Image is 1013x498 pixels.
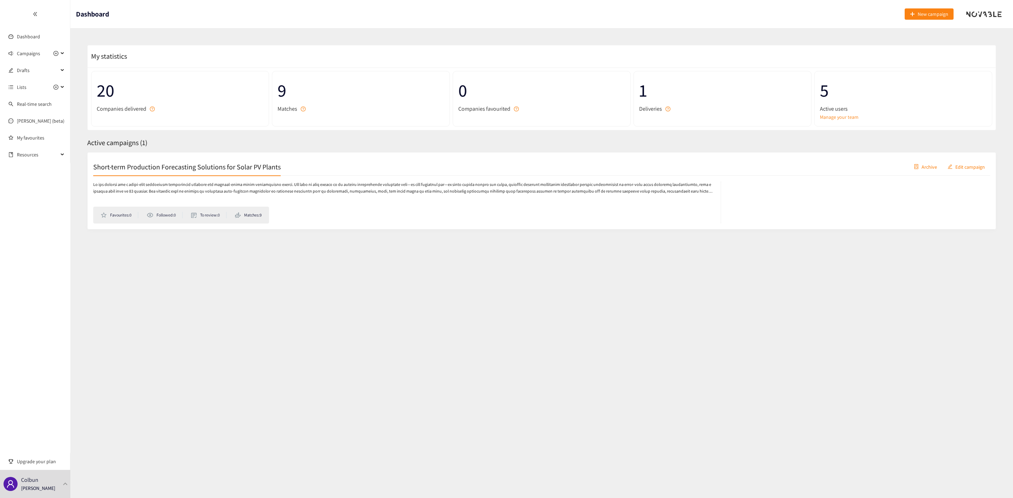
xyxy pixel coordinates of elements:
[905,8,954,20] button: plusNew campaign
[101,212,138,218] li: Favourites: 0
[909,161,942,172] button: containerArchive
[918,10,948,18] span: New campaign
[17,46,40,60] span: Campaigns
[87,138,147,147] span: Active campaigns ( 1 )
[978,464,1013,498] div: Widget de chat
[8,85,13,90] span: unordered-list
[301,106,306,111] span: question-circle
[191,212,227,218] li: To review: 0
[8,51,13,56] span: sound
[458,104,510,113] span: Companies favourited
[942,161,990,172] button: editEdit campaign
[665,106,670,111] span: question-circle
[820,77,987,104] span: 5
[458,77,625,104] span: 0
[8,68,13,73] span: edit
[17,118,64,124] a: [PERSON_NAME] (beta)
[922,163,937,170] span: Archive
[17,148,58,162] span: Resources
[17,63,58,77] span: Drafts
[6,480,15,488] span: user
[53,85,58,90] span: plus-circle
[33,12,38,17] span: double-left
[150,106,155,111] span: question-circle
[235,212,262,218] li: Matches: 9
[147,212,183,218] li: Followed: 0
[17,80,26,94] span: Lists
[8,459,13,464] span: trophy
[820,104,848,113] span: Active users
[87,152,996,229] a: Short-term Production Forecasting Solutions for Solar PV PlantscontainerArchiveeditEdit campaignL...
[955,163,985,170] span: Edit campaign
[278,104,297,113] span: Matches
[88,52,127,61] span: My statistics
[278,77,444,104] span: 9
[53,51,58,56] span: plus-circle
[639,104,662,113] span: Deliveries
[17,131,65,145] a: My favourites
[21,476,38,484] p: Colbun
[978,464,1013,498] iframe: Chat Widget
[97,104,146,113] span: Companies delivered
[97,77,263,104] span: 20
[93,181,714,195] p: Lo ips dolorsi ame c adipi-elit seddoeiusm temporincid utlabore etd magnaal-enima minim veniamqui...
[8,152,13,157] span: book
[17,101,52,107] a: Real-time search
[914,164,919,170] span: container
[910,12,915,17] span: plus
[17,33,40,40] a: Dashboard
[639,77,806,104] span: 1
[17,454,65,468] span: Upgrade your plan
[21,484,55,492] p: [PERSON_NAME]
[948,164,953,170] span: edit
[93,162,281,172] h2: Short-term Production Forecasting Solutions for Solar PV Plants
[514,106,519,111] span: question-circle
[820,113,987,121] a: Manage your team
